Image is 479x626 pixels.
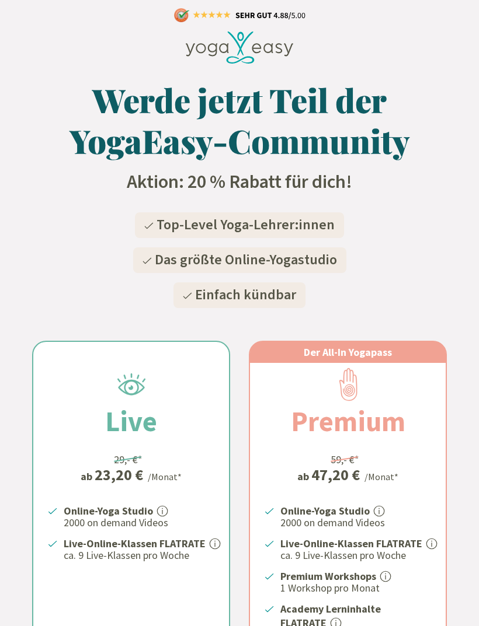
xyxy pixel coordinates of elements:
h1: Werde jetzt Teil der YogaEasy-Community [43,79,436,161]
span: ab [81,468,95,484]
h2: Live [77,400,185,442]
div: 29,- €* [114,452,143,467]
div: /Monat* [365,470,398,484]
div: /Monat* [148,470,182,484]
p: ca. 9 Live-Klassen pro Woche [280,548,432,562]
p: 2000 on demand Videos [64,516,215,530]
span: Top-Level Yoga-Lehrer:innen [157,215,335,235]
strong: Premium Workshops [280,569,376,583]
div: 47,20 € [311,467,360,482]
strong: Live-Online-Klassen FLATRATE [64,537,206,550]
p: 1 Workshop pro Monat [280,581,432,595]
strong: Online-Yoga Studio [64,504,153,517]
span: Der All-In Yogapass [304,345,392,359]
span: Das größte Online-Yogastudio [155,250,337,270]
span: Einfach kündbar [195,285,296,305]
div: 59,- €* [331,452,359,467]
strong: Online-Yoga Studio [280,504,370,517]
span: ab [297,468,311,484]
strong: Live-Online-Klassen FLATRATE [280,537,422,550]
p: ca. 9 Live-Klassen pro Woche [64,548,215,562]
p: 2000 on demand Videos [280,516,432,530]
h2: Premium [263,400,433,442]
div: 23,20 € [95,467,143,482]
